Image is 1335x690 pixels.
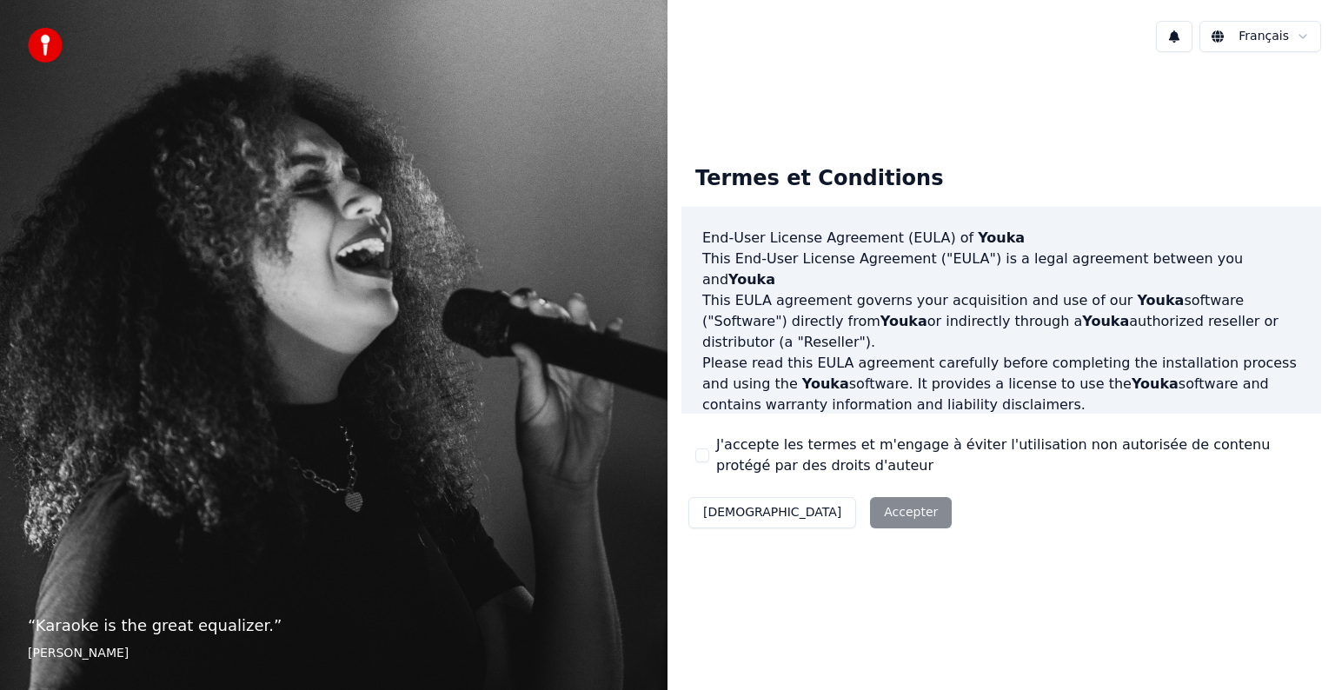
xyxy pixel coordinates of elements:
[978,229,1025,246] span: Youka
[802,375,849,392] span: Youka
[1082,313,1129,329] span: Youka
[28,28,63,63] img: youka
[716,435,1307,476] label: J'accepte les termes et m'engage à éviter l'utilisation non autorisée de contenu protégé par des ...
[702,228,1300,249] h3: End-User License Agreement (EULA) of
[702,353,1300,415] p: Please read this EULA agreement carefully before completing the installation process and using th...
[28,645,640,662] footer: [PERSON_NAME]
[702,290,1300,353] p: This EULA agreement governs your acquisition and use of our software ("Software") directly from o...
[1137,292,1184,309] span: Youka
[28,614,640,638] p: “ Karaoke is the great equalizer. ”
[880,313,927,329] span: Youka
[1132,375,1179,392] span: Youka
[728,271,775,288] span: Youka
[702,249,1300,290] p: This End-User License Agreement ("EULA") is a legal agreement between you and
[681,151,957,207] div: Termes et Conditions
[688,497,856,528] button: [DEMOGRAPHIC_DATA]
